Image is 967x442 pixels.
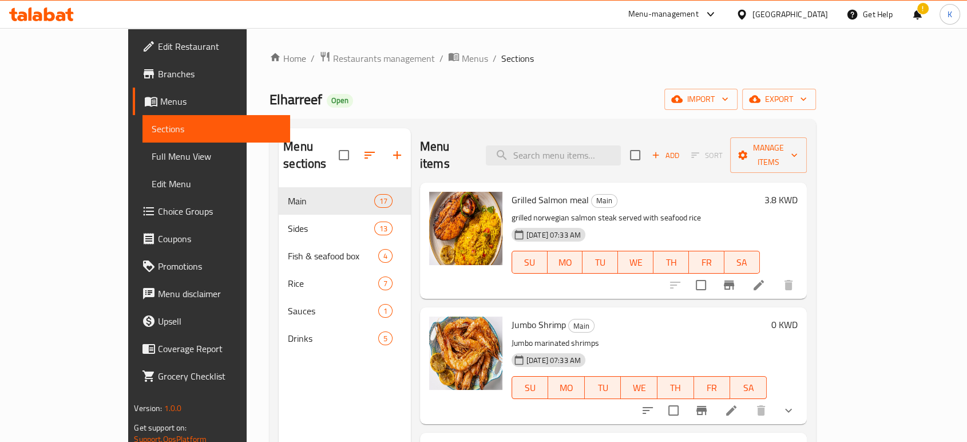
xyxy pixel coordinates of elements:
button: TU [585,376,621,399]
span: Manage items [739,141,798,169]
nav: breadcrumb [270,51,815,66]
a: Menus [133,88,290,115]
span: 1 [379,306,392,317]
p: Jumbo marinated shrimps [512,336,767,350]
span: WE [623,254,649,271]
a: Upsell [133,307,290,335]
div: items [378,331,393,345]
span: FR [699,380,726,396]
span: WE [625,380,653,396]
span: Sides [288,222,374,235]
span: Add [650,149,681,162]
div: Menu-management [628,7,699,21]
a: Edit menu item [752,278,766,292]
span: TU [589,380,617,396]
span: Rice [288,277,378,290]
span: 1.0.0 [164,401,182,416]
span: Select to update [661,398,685,423]
span: MO [553,380,580,396]
span: Grocery Checklist [158,369,280,383]
span: 5 [379,333,392,344]
button: Add [647,147,684,164]
div: items [374,194,393,208]
a: Branches [133,60,290,88]
li: / [493,52,497,65]
nav: Menu sections [279,183,411,357]
div: Sides13 [279,215,411,242]
a: Coupons [133,225,290,252]
span: Select all sections [332,143,356,167]
span: Main [288,194,374,208]
span: SA [729,254,755,271]
div: items [374,222,393,235]
button: delete [747,397,775,424]
span: Coupons [158,232,280,246]
span: Add item [647,147,684,164]
span: Select to update [689,273,713,297]
button: WE [621,376,657,399]
input: search [486,145,621,165]
span: Coverage Report [158,342,280,356]
span: Grilled Salmon meal [512,191,589,208]
div: Main [591,194,617,208]
span: [DATE] 07:33 AM [522,230,585,240]
li: / [311,52,315,65]
span: Select section first [684,147,730,164]
a: Edit Menu [142,170,290,198]
span: FR [693,254,720,271]
span: Main [569,319,594,333]
button: SA [724,251,760,274]
div: Main [568,319,595,333]
a: Coverage Report [133,335,290,362]
span: Sections [152,122,280,136]
span: [DATE] 07:33 AM [522,355,585,366]
span: Promotions [158,259,280,273]
a: Edit menu item [724,404,738,417]
span: SU [517,254,543,271]
div: items [378,304,393,318]
a: Sections [142,115,290,143]
span: Drinks [288,331,378,345]
span: Elharreef [270,86,322,112]
h6: 3.8 KWD [764,192,798,208]
li: / [439,52,443,65]
button: SU [512,251,548,274]
h2: Menu items [420,138,472,172]
span: TH [662,380,689,396]
span: SU [517,380,544,396]
button: TH [657,376,694,399]
div: Main17 [279,187,411,215]
span: Main [592,194,617,207]
img: Grilled Salmon meal [429,192,502,265]
div: Drinks5 [279,325,411,352]
span: 17 [375,196,392,207]
span: Upsell [158,314,280,328]
span: TH [658,254,684,271]
span: Restaurants management [333,52,435,65]
div: Rice7 [279,270,411,297]
span: 13 [375,223,392,234]
button: FR [689,251,724,274]
img: Jumbo Shrimp [429,317,502,390]
span: MO [552,254,578,271]
span: Full Menu View [152,149,280,163]
button: import [664,89,738,110]
span: Menus [160,94,280,108]
div: Open [327,94,353,108]
span: Sauces [288,304,378,318]
span: Jumbo Shrimp [512,316,566,333]
div: Fish & seafood box4 [279,242,411,270]
a: Restaurants management [319,51,435,66]
button: MO [548,251,583,274]
span: Fish & seafood box [288,249,378,263]
span: Get support on: [134,420,187,435]
button: TH [653,251,689,274]
button: Add section [383,141,411,169]
h2: Menu sections [283,138,339,172]
a: Edit Restaurant [133,33,290,60]
a: Menu disclaimer [133,280,290,307]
